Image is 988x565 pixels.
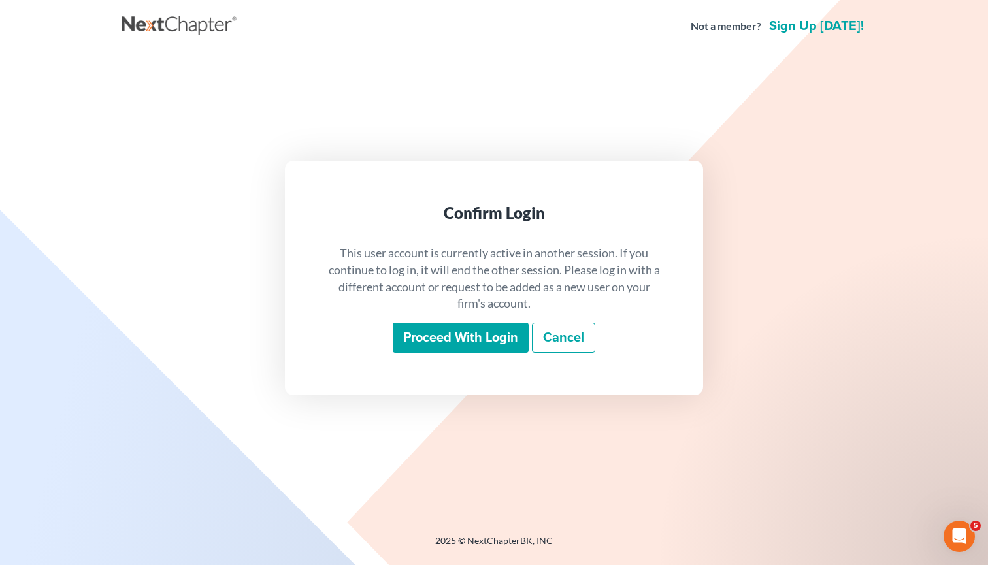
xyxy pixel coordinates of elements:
iframe: Intercom notifications message [727,438,988,530]
div: 2025 © NextChapterBK, INC [122,534,866,558]
a: Sign up [DATE]! [766,20,866,33]
span: 5 [970,521,981,531]
div: Confirm Login [327,202,661,223]
iframe: Intercom live chat [944,521,975,552]
p: This user account is currently active in another session. If you continue to log in, it will end ... [327,245,661,312]
input: Proceed with login [393,323,529,353]
a: Cancel [532,323,595,353]
strong: Not a member? [691,19,761,34]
